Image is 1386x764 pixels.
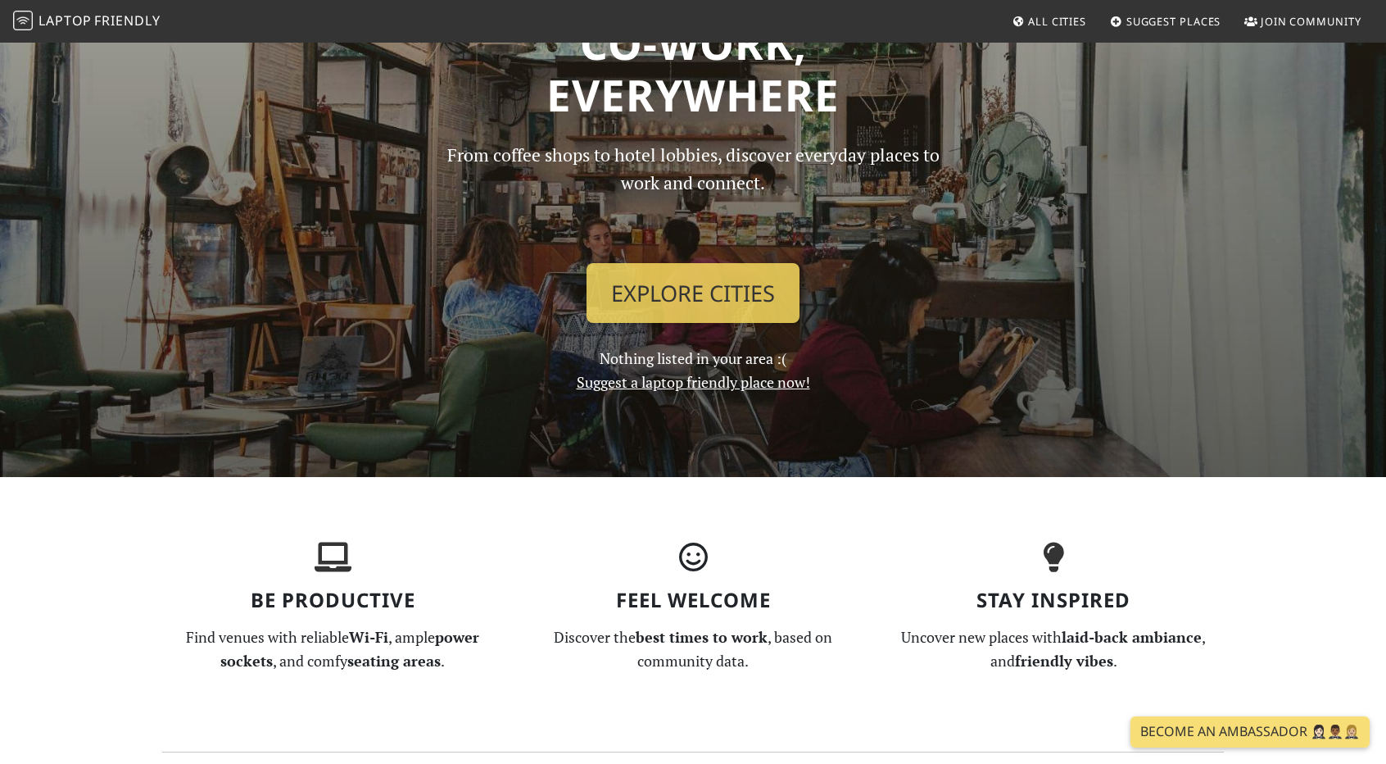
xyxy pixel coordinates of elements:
[349,627,388,647] strong: Wi-Fi
[94,11,160,30] span: Friendly
[883,589,1224,612] h3: Stay Inspired
[523,589,863,612] h3: Feel Welcome
[1261,14,1361,29] span: Join Community
[38,11,92,30] span: Laptop
[1015,651,1113,671] strong: friendly vibes
[577,372,810,392] a: Suggest a laptop friendly place now!
[162,625,503,673] p: Find venues with reliable , ample , and comfy .
[636,627,768,647] strong: best times to work
[162,589,503,612] h3: Be Productive
[1126,14,1221,29] span: Suggest Places
[162,17,1224,121] h1: Co-work, Everywhere
[347,651,441,671] strong: seating areas
[883,625,1224,673] p: Uncover new places with , and .
[13,7,161,36] a: LaptopFriendly LaptopFriendly
[423,141,963,394] div: Nothing listed in your area :(
[523,625,863,673] p: Discover the , based on community data.
[1238,7,1368,36] a: Join Community
[587,263,799,324] a: Explore Cities
[1062,627,1202,647] strong: laid-back ambiance
[220,627,479,671] strong: power sockets
[433,141,953,250] p: From coffee shops to hotel lobbies, discover everyday places to work and connect.
[1130,716,1370,748] a: Become an Ambassador 🤵🏻‍♀️🤵🏾‍♂️🤵🏼‍♀️
[13,11,33,30] img: LaptopFriendly
[1103,7,1228,36] a: Suggest Places
[1028,14,1086,29] span: All Cities
[1005,7,1093,36] a: All Cities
